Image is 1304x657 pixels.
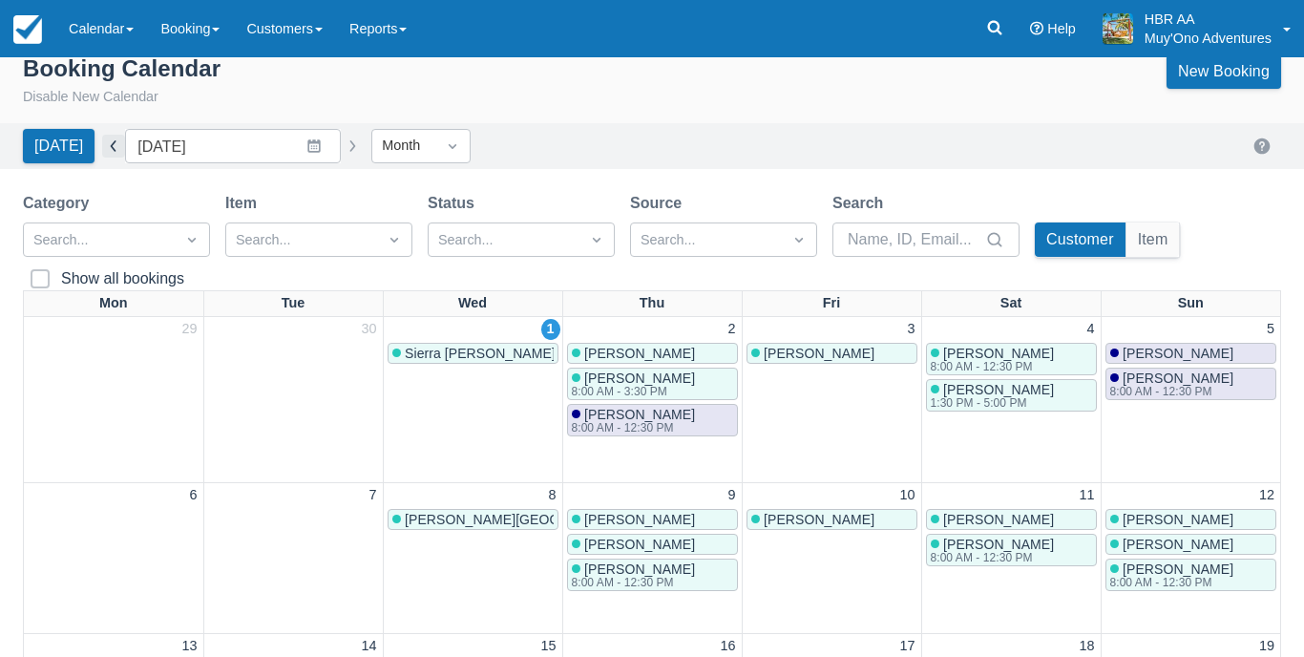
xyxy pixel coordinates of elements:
[185,485,200,506] a: 6
[584,346,695,361] span: [PERSON_NAME]
[1123,371,1233,386] span: [PERSON_NAME]
[567,509,738,530] a: [PERSON_NAME]
[567,404,738,436] a: [PERSON_NAME]8:00 AM - 12:30 PM
[584,512,695,527] span: [PERSON_NAME]
[819,291,844,316] a: Fri
[1145,10,1272,29] p: HBR AA
[178,636,200,657] a: 13
[1167,54,1281,89] a: New Booking
[1145,29,1272,48] p: Muy'Ono Adventures
[1030,22,1043,35] i: Help
[931,361,1051,372] div: 8:00 AM - 12:30 PM
[1103,13,1133,44] img: A20
[1035,223,1125,257] button: Customer
[225,192,264,215] label: Item
[1105,509,1277,530] a: [PERSON_NAME]
[716,636,739,657] a: 16
[943,346,1054,361] span: [PERSON_NAME]
[23,87,158,108] button: Disable New Calendar
[95,291,132,316] a: Mon
[724,485,739,506] a: 9
[1126,223,1180,257] button: Item
[926,379,1097,412] a: [PERSON_NAME]1:30 PM - 5:00 PM
[997,291,1025,316] a: Sat
[357,319,380,340] a: 30
[278,291,309,316] a: Tue
[544,485,559,506] a: 8
[747,343,917,364] a: [PERSON_NAME]
[1105,343,1277,364] a: [PERSON_NAME]
[1123,346,1233,361] span: [PERSON_NAME]
[572,577,692,588] div: 8:00 AM - 12:30 PM
[630,192,689,215] label: Source
[895,485,918,506] a: 10
[587,230,606,249] span: Dropdown icon
[536,636,559,657] a: 15
[943,382,1054,397] span: [PERSON_NAME]
[1255,636,1278,657] a: 19
[789,230,809,249] span: Dropdown icon
[931,552,1051,563] div: 8:00 AM - 12:30 PM
[584,371,695,386] span: [PERSON_NAME]
[1123,562,1233,577] span: [PERSON_NAME]
[365,485,380,506] a: 7
[405,512,656,527] span: [PERSON_NAME][GEOGRAPHIC_DATA]
[567,534,738,555] a: [PERSON_NAME]
[454,291,491,316] a: Wed
[1075,636,1098,657] a: 18
[567,559,738,591] a: [PERSON_NAME]8:00 AM - 12:30 PM
[1110,577,1230,588] div: 8:00 AM - 12:30 PM
[848,223,981,257] input: Name, ID, Email...
[567,368,738,400] a: [PERSON_NAME]8:00 AM - 3:30 PM
[584,537,695,552] span: [PERSON_NAME]
[1255,485,1278,506] a: 12
[1047,21,1076,36] span: Help
[584,562,695,577] span: [PERSON_NAME]
[61,269,184,288] div: Show all bookings
[747,509,917,530] a: [PERSON_NAME]
[541,319,560,340] a: 1
[572,422,692,434] div: 8:00 AM - 12:30 PM
[178,319,200,340] a: 29
[1105,559,1277,591] a: [PERSON_NAME]8:00 AM - 12:30 PM
[23,192,96,215] label: Category
[903,319,918,340] a: 3
[125,129,341,163] input: Date
[1105,368,1277,400] a: [PERSON_NAME]8:00 AM - 12:30 PM
[1174,291,1208,316] a: Sun
[1123,537,1233,552] span: [PERSON_NAME]
[1083,319,1098,340] a: 4
[584,407,695,422] span: [PERSON_NAME]
[23,129,95,163] button: [DATE]
[23,54,221,83] div: Booking Calendar
[1075,485,1098,506] a: 11
[405,346,556,361] span: Sierra [PERSON_NAME]
[443,137,462,156] span: Dropdown icon
[428,192,482,215] label: Status
[13,15,42,44] img: checkfront-main-nav-mini-logo.png
[764,512,874,527] span: [PERSON_NAME]
[385,230,404,249] span: Dropdown icon
[572,386,692,397] div: 8:00 AM - 3:30 PM
[895,636,918,657] a: 17
[943,537,1054,552] span: [PERSON_NAME]
[382,136,426,157] div: Month
[1123,512,1233,527] span: [PERSON_NAME]
[388,343,558,364] a: Sierra [PERSON_NAME]
[764,346,874,361] span: [PERSON_NAME]
[182,230,201,249] span: Dropdown icon
[1105,534,1277,555] a: [PERSON_NAME]
[724,319,739,340] a: 2
[926,534,1097,566] a: [PERSON_NAME]8:00 AM - 12:30 PM
[926,509,1097,530] a: [PERSON_NAME]
[943,512,1054,527] span: [PERSON_NAME]
[931,397,1051,409] div: 1:30 PM - 5:00 PM
[926,343,1097,375] a: [PERSON_NAME]8:00 AM - 12:30 PM
[357,636,380,657] a: 14
[832,192,891,215] label: Search
[1110,386,1230,397] div: 8:00 AM - 12:30 PM
[1263,319,1278,340] a: 5
[567,343,738,364] a: [PERSON_NAME]
[388,509,558,530] a: [PERSON_NAME][GEOGRAPHIC_DATA]
[636,291,668,316] a: Thu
